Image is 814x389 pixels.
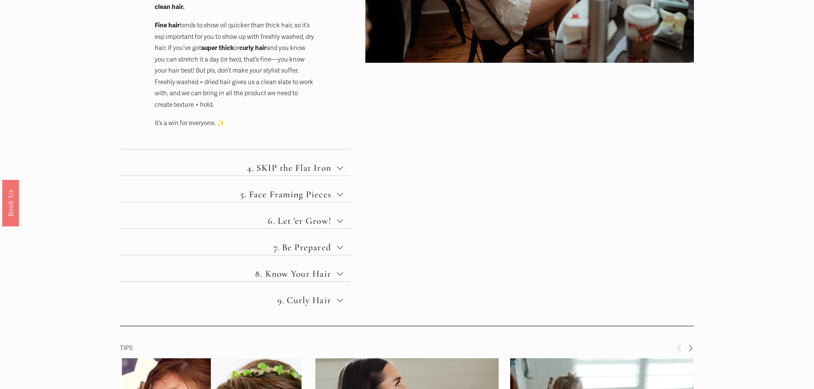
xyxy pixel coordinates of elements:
button: 8. Know Your Hair [120,255,351,281]
button: 4. SKIP the Flat Iron [120,149,351,175]
span: Previous [676,345,683,352]
p: tends to show oil quicker than thick hair, so it’s esp important for you to show up with freshly ... [155,20,316,110]
button: 6. Let 'er Grow! [120,202,351,228]
span: 7. Be Prepared [140,242,337,253]
strong: super thick [201,44,234,52]
span: TIPS [120,345,132,352]
button: 5. Face Framing Pieces [120,176,351,202]
span: 8. Know Your Hair [140,268,337,279]
a: Book Us [2,179,19,226]
span: 6. Let 'er Grow! [140,215,337,226]
span: 9. Curly Hair [140,295,337,306]
span: 5. Face Framing Pieces [140,189,337,200]
strong: curly hair [239,44,267,52]
span: Next [687,345,694,352]
button: 9. Curly Hair [120,282,351,308]
p: It’s a win for everyone. ✨ [155,117,316,129]
button: 7. Be Prepared [120,229,351,255]
span: 4. SKIP the Flat Iron [140,162,337,173]
strong: Fine hair [155,21,180,29]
